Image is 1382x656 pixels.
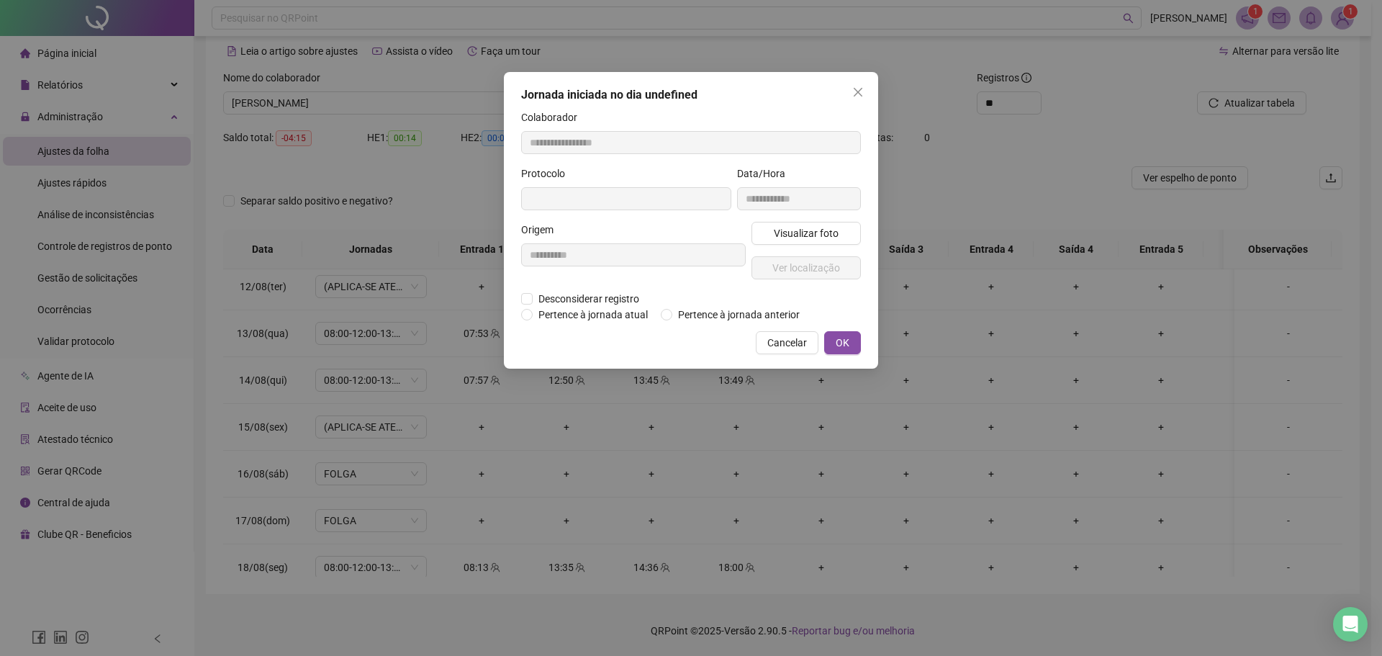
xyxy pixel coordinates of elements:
span: Cancelar [767,335,807,351]
button: OK [824,331,861,354]
label: Data/Hora [737,166,795,181]
span: Pertence à jornada anterior [672,307,805,323]
label: Colaborador [521,109,587,125]
span: close [852,86,864,98]
label: Protocolo [521,166,574,181]
div: Open Intercom Messenger [1333,607,1368,642]
button: Ver localização [751,256,861,279]
span: Desconsiderar registro [533,291,645,307]
span: Visualizar foto [774,225,839,241]
span: Pertence à jornada atual [533,307,654,323]
label: Origem [521,222,563,238]
button: Close [846,81,870,104]
button: Cancelar [756,331,818,354]
div: Jornada iniciada no dia undefined [521,86,861,104]
button: Visualizar foto [751,222,861,245]
span: OK [836,335,849,351]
